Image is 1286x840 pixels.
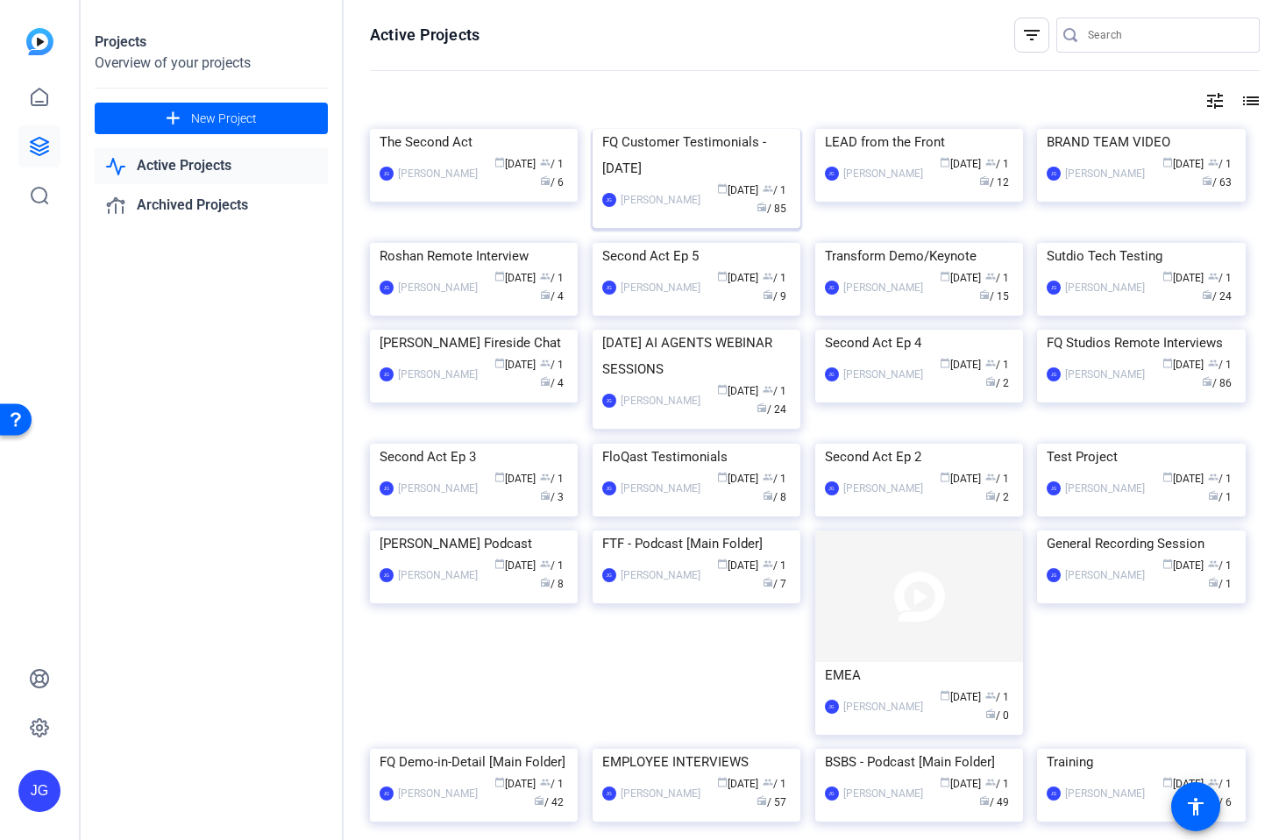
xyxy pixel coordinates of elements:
[985,158,1009,170] span: / 1
[380,530,568,557] div: [PERSON_NAME] Podcast
[985,777,996,787] span: group
[534,795,544,806] span: radio
[494,359,536,371] span: [DATE]
[494,157,505,167] span: calendar_today
[717,473,758,485] span: [DATE]
[95,148,328,184] a: Active Projects
[1208,778,1232,790] span: / 1
[763,289,773,300] span: radio
[621,566,700,584] div: [PERSON_NAME]
[621,191,700,209] div: [PERSON_NAME]
[763,385,786,397] span: / 1
[540,272,564,284] span: / 1
[540,577,551,587] span: radio
[985,377,1009,389] span: / 2
[1162,473,1204,485] span: [DATE]
[1208,271,1219,281] span: group
[380,749,568,775] div: FQ Demo-in-Detail [Main Folder]
[540,777,551,787] span: group
[494,472,505,482] span: calendar_today
[717,384,728,395] span: calendar_today
[940,157,950,167] span: calendar_today
[540,271,551,281] span: group
[825,749,1013,775] div: BSBS - Podcast [Main Folder]
[940,158,981,170] span: [DATE]
[1162,359,1204,371] span: [DATE]
[763,183,773,194] span: group
[1208,272,1232,284] span: / 1
[1208,359,1232,371] span: / 1
[1065,480,1145,497] div: [PERSON_NAME]
[494,777,505,787] span: calendar_today
[717,272,758,284] span: [DATE]
[1208,490,1219,501] span: radio
[985,359,1009,371] span: / 1
[1047,243,1235,269] div: Sutdio Tech Testing
[757,403,786,416] span: / 24
[717,271,728,281] span: calendar_today
[1208,559,1219,569] span: group
[979,795,990,806] span: radio
[825,662,1013,688] div: EMEA
[763,472,773,482] span: group
[540,157,551,167] span: group
[1208,577,1219,587] span: radio
[1162,777,1173,787] span: calendar_today
[602,129,791,182] div: FQ Customer Testimonials - [DATE]
[763,777,773,787] span: group
[940,473,981,485] span: [DATE]
[534,796,564,808] span: / 42
[1202,175,1212,186] span: radio
[1162,158,1204,170] span: [DATE]
[717,184,758,196] span: [DATE]
[1047,129,1235,155] div: BRAND TEAM VIDEO
[540,289,551,300] span: radio
[985,376,996,387] span: radio
[1162,272,1204,284] span: [DATE]
[540,290,564,303] span: / 4
[540,158,564,170] span: / 1
[763,490,773,501] span: radio
[1202,176,1232,189] span: / 63
[717,385,758,397] span: [DATE]
[843,698,923,715] div: [PERSON_NAME]
[380,281,394,295] div: JG
[398,279,478,296] div: [PERSON_NAME]
[380,481,394,495] div: JG
[380,568,394,582] div: JG
[95,188,328,224] a: Archived Projects
[757,202,767,212] span: radio
[494,158,536,170] span: [DATE]
[1208,473,1232,485] span: / 1
[380,243,568,269] div: Roshan Remote Interview
[602,787,616,801] div: JG
[540,491,564,503] span: / 3
[95,32,328,53] div: Projects
[1047,367,1061,381] div: JG
[979,796,1009,808] span: / 49
[843,165,923,182] div: [PERSON_NAME]
[843,785,923,802] div: [PERSON_NAME]
[494,358,505,368] span: calendar_today
[825,243,1013,269] div: Transform Demo/Keynote
[191,110,257,128] span: New Project
[979,176,1009,189] span: / 12
[162,108,184,130] mat-icon: add
[757,402,767,413] span: radio
[825,481,839,495] div: JG
[940,777,950,787] span: calendar_today
[757,795,767,806] span: radio
[602,243,791,269] div: Second Act Ep 5
[985,472,996,482] span: group
[602,749,791,775] div: EMPLOYEE INTERVIEWS
[540,473,564,485] span: / 1
[494,271,505,281] span: calendar_today
[380,129,568,155] div: The Second Act
[494,559,505,569] span: calendar_today
[1162,778,1204,790] span: [DATE]
[1208,158,1232,170] span: / 1
[1208,578,1232,590] span: / 1
[621,279,700,296] div: [PERSON_NAME]
[540,175,551,186] span: radio
[18,770,60,812] div: JG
